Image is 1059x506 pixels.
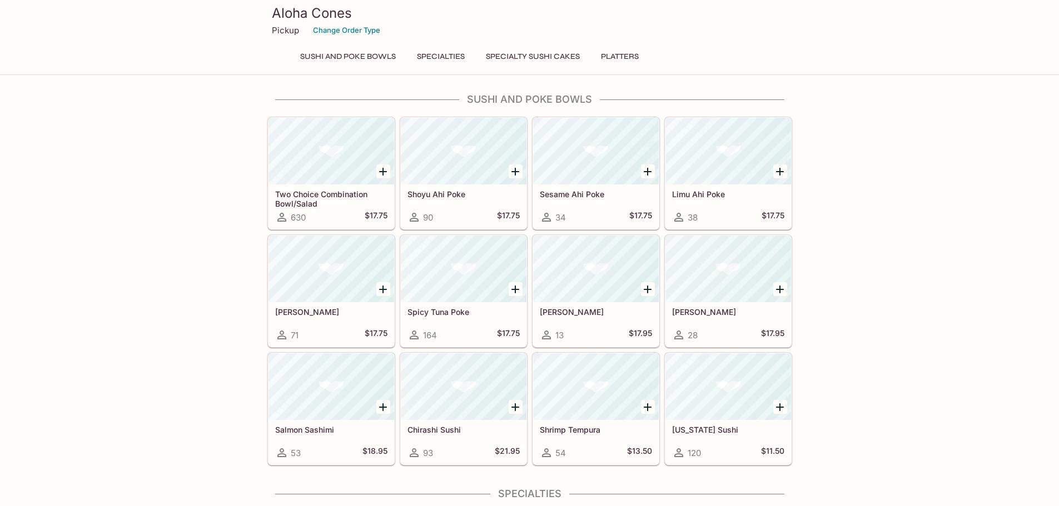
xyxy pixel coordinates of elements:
[269,236,394,302] div: Wasabi Masago Ahi Poke
[291,448,301,458] span: 53
[423,212,433,223] span: 90
[555,330,564,340] span: 13
[533,353,659,465] a: Shrimp Tempura54$13.50
[595,49,645,64] button: Platters
[365,328,387,342] h5: $17.75
[400,235,527,347] a: Spicy Tuna Poke164$17.75
[423,330,437,340] span: 164
[665,236,791,302] div: Hamachi Sashimi
[497,211,520,224] h5: $17.75
[672,189,784,199] h5: Limu Ahi Poke
[629,211,652,224] h5: $17.75
[401,118,526,184] div: Shoyu Ahi Poke
[672,307,784,317] h5: [PERSON_NAME]
[362,446,387,459] h5: $18.95
[365,211,387,224] h5: $17.75
[533,117,659,229] a: Sesame Ahi Poke34$17.75
[761,328,784,342] h5: $17.95
[407,189,520,199] h5: Shoyu Ahi Poke
[773,164,787,178] button: Add Limu Ahi Poke
[540,189,652,199] h5: Sesame Ahi Poke
[272,4,788,22] h3: Aloha Cones
[688,330,698,340] span: 28
[665,118,791,184] div: Limu Ahi Poke
[376,282,390,296] button: Add Wasabi Masago Ahi Poke
[555,448,566,458] span: 54
[533,236,659,302] div: Maguro Sashimi
[688,448,701,458] span: 120
[407,425,520,434] h5: Chirashi Sushi
[275,307,387,317] h5: [PERSON_NAME]
[641,400,655,414] button: Add Shrimp Tempura
[495,446,520,459] h5: $21.95
[665,353,791,420] div: California Sushi
[376,400,390,414] button: Add Salmon Sashimi
[294,49,402,64] button: Sushi and Poke Bowls
[641,164,655,178] button: Add Sesame Ahi Poke
[275,425,387,434] h5: Salmon Sashimi
[762,211,784,224] h5: $17.75
[272,25,299,36] p: Pickup
[665,353,792,465] a: [US_STATE] Sushi120$11.50
[509,400,523,414] button: Add Chirashi Sushi
[761,446,784,459] h5: $11.50
[423,448,433,458] span: 93
[540,307,652,317] h5: [PERSON_NAME]
[267,93,792,106] h4: Sushi and Poke Bowls
[533,353,659,420] div: Shrimp Tempura
[400,353,527,465] a: Chirashi Sushi93$21.95
[275,189,387,208] h5: Two Choice Combination Bowl/Salad
[401,353,526,420] div: Chirashi Sushi
[269,118,394,184] div: Two Choice Combination Bowl/Salad
[269,353,394,420] div: Salmon Sashimi
[268,353,395,465] a: Salmon Sashimi53$18.95
[773,400,787,414] button: Add California Sushi
[509,164,523,178] button: Add Shoyu Ahi Poke
[555,212,566,223] span: 34
[308,22,385,39] button: Change Order Type
[665,117,792,229] a: Limu Ahi Poke38$17.75
[291,212,306,223] span: 630
[407,307,520,317] h5: Spicy Tuna Poke
[509,282,523,296] button: Add Spicy Tuna Poke
[497,328,520,342] h5: $17.75
[268,235,395,347] a: [PERSON_NAME]71$17.75
[533,235,659,347] a: [PERSON_NAME]13$17.95
[773,282,787,296] button: Add Hamachi Sashimi
[401,236,526,302] div: Spicy Tuna Poke
[411,49,471,64] button: Specialties
[627,446,652,459] h5: $13.50
[376,164,390,178] button: Add Two Choice Combination Bowl/Salad
[400,117,527,229] a: Shoyu Ahi Poke90$17.75
[672,425,784,434] h5: [US_STATE] Sushi
[291,330,299,340] span: 71
[688,212,698,223] span: 38
[267,488,792,500] h4: Specialties
[665,235,792,347] a: [PERSON_NAME]28$17.95
[641,282,655,296] button: Add Maguro Sashimi
[268,117,395,229] a: Two Choice Combination Bowl/Salad630$17.75
[533,118,659,184] div: Sesame Ahi Poke
[480,49,586,64] button: Specialty Sushi Cakes
[540,425,652,434] h5: Shrimp Tempura
[629,328,652,342] h5: $17.95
